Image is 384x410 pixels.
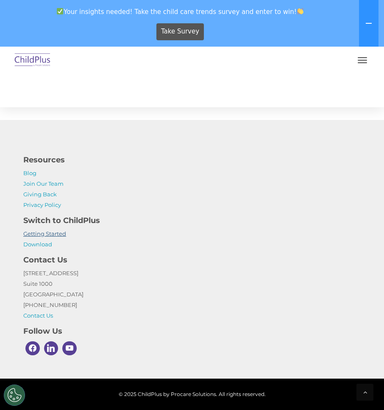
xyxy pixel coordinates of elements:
span: Your insights needed! Take the child care trends survey and enter to win! [3,3,357,20]
a: Getting Started [23,230,66,237]
a: Privacy Policy [23,201,61,208]
h4: Switch to ChildPlus [23,215,361,226]
iframe: Chat Widget [245,318,384,410]
img: ChildPlus by Procare Solutions [13,50,53,70]
a: Contact Us [23,312,53,319]
a: Linkedin [42,339,61,358]
a: Youtube [60,339,79,358]
span: © 2025 ChildPlus by Procare Solutions. All rights reserved. [8,389,376,399]
h4: Contact Us [23,254,361,266]
a: Blog [23,170,36,176]
a: Download [23,241,52,248]
a: Giving Back [23,191,57,198]
p: [STREET_ADDRESS] Suite 1000 [GEOGRAPHIC_DATA] [PHONE_NUMBER] [23,268,361,321]
h4: Resources [23,154,361,166]
a: Take Survey [156,23,204,40]
a: Facebook [23,339,42,358]
button: Cookies Settings [4,385,25,406]
span: Take Survey [161,24,199,39]
h4: Follow Us [23,325,361,337]
img: 👏 [297,8,303,14]
img: ✅ [57,8,63,14]
a: Join Our Team [23,180,64,187]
